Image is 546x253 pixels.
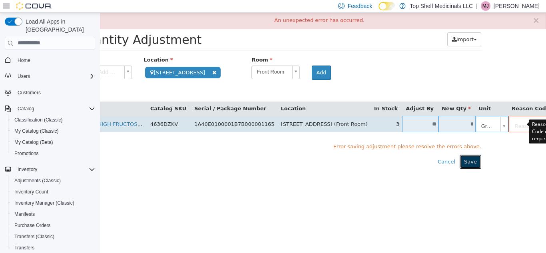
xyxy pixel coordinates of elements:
a: My Catalog (Beta) [11,137,56,147]
span: Inventory Count [11,187,95,197]
button: × [432,4,440,12]
span: Adjustments (Classic) [14,177,61,184]
a: Reason Code... [410,104,463,119]
a: Transfers [11,243,38,253]
button: My Catalog (Classic) [8,126,98,137]
span: Catalog [18,106,34,112]
button: Purchase Orders [8,220,98,231]
a: Promotions [11,149,42,158]
span: Front Room [152,53,189,66]
span: Import [357,24,374,30]
span: Promotions [11,149,95,158]
button: Catalog [14,104,37,114]
span: Users [18,73,30,80]
a: Purchase Orders [11,221,54,230]
td: 1A40E0100001B7B000001165 [91,103,177,120]
button: Customers [2,87,98,98]
button: Inventory [14,165,40,174]
button: Serial / Package Number [94,92,168,100]
span: Load All Apps in [GEOGRAPHIC_DATA] [22,18,95,34]
p: [PERSON_NAME] [494,1,540,11]
button: My Catalog (Beta) [8,137,98,148]
a: Customers [14,88,44,98]
span: My Catalog (Beta) [14,139,53,145]
span: Purchase Orders [11,221,95,230]
span: Inventory Manager (Classic) [14,200,74,206]
span: Room [151,44,172,50]
span: Manifests [11,209,95,219]
span: Transfers [11,243,95,253]
span: Manifests [14,211,35,217]
span: New Qty [342,93,371,99]
span: Adjustments (Classic) [11,176,95,185]
button: Home [2,54,98,66]
span: Customers [14,88,95,98]
button: Catalog [2,103,98,114]
div: Reason Code is required. [429,107,456,131]
button: Inventory [2,164,98,175]
a: My Catalog (Classic) [11,126,62,136]
span: Inventory Manager (Classic) [11,198,95,208]
button: Import [347,20,381,34]
span: Classification (Classic) [14,117,63,123]
a: Front Room [151,53,200,66]
td: 3 [271,103,303,120]
img: Cova [16,2,52,10]
a: Manifests [11,209,38,219]
button: Users [14,72,33,81]
a: Inventory Manager (Classic) [11,198,78,208]
span: Gram [377,104,397,120]
span: Dark Mode [379,10,379,11]
span: [STREET_ADDRESS] [45,54,121,66]
span: Purchase Orders [14,222,51,229]
span: [STREET_ADDRESS] (Front Room) [181,108,268,114]
span: Users [14,72,95,81]
p: Top Shelf Medicinals LLC [410,1,473,11]
span: Customers [18,90,41,96]
span: Location [44,44,73,50]
span: Catalog [14,104,95,114]
span: Reason Code... [410,104,453,120]
span: Reason Code [412,93,454,99]
span: My Catalog (Classic) [11,126,95,136]
span: Home [18,57,30,64]
button: Adjust By [306,92,335,100]
button: Cancel [333,142,360,156]
button: Inventory Count [8,186,98,197]
div: Melisa Johnson [481,1,490,11]
span: Transfers [14,245,34,251]
span: Feedback [348,2,372,10]
span: My Catalog (Beta) [11,137,95,147]
span: MJ [482,1,489,11]
button: Catalog SKU [50,92,88,100]
a: Adjustments (Classic) [11,176,64,185]
span: Classification (Classic) [11,115,95,125]
a: Classification (Classic) [11,115,66,125]
span: Home [14,55,95,65]
a: Inventory Count [11,187,52,197]
button: Transfers (Classic) [8,231,98,242]
button: Manifests [8,209,98,220]
span: Inventory Count [14,189,48,195]
button: Adjustments (Classic) [8,175,98,186]
a: Gram [377,104,408,119]
button: Users [2,71,98,82]
button: Save [360,142,381,156]
button: In Stock [274,92,299,100]
button: Promotions [8,148,98,159]
button: Add [212,53,231,67]
button: Unit [379,92,393,100]
span: Transfers (Classic) [11,232,95,241]
span: Promotions [14,150,39,157]
button: Inventory Manager (Classic) [8,197,98,209]
a: Home [14,56,34,65]
span: Inventory [18,166,37,173]
a: Transfers (Classic) [11,232,58,241]
button: Location [181,92,207,100]
span: Inventory [14,165,95,174]
td: 4636DZKV [47,103,91,120]
p: | [476,1,478,11]
button: Classification (Classic) [8,114,98,126]
span: Transfers (Classic) [14,233,54,240]
input: Dark Mode [379,2,395,10]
